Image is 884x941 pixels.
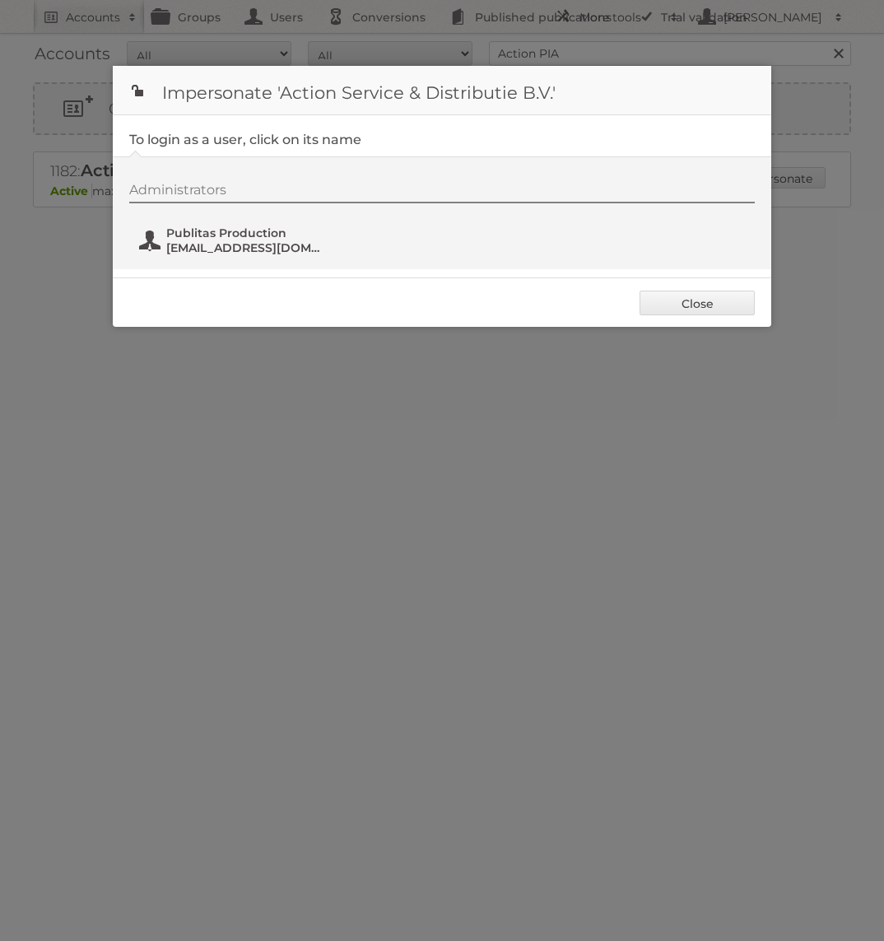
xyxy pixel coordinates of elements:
a: Close [640,291,755,315]
legend: To login as a user, click on its name [129,132,361,147]
span: [EMAIL_ADDRESS][DOMAIN_NAME] [166,240,326,255]
div: Administrators [129,182,755,203]
h1: Impersonate 'Action Service & Distributie B.V.' [113,66,771,115]
span: Publitas Production [166,226,326,240]
button: Publitas Production [EMAIL_ADDRESS][DOMAIN_NAME] [137,224,331,257]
